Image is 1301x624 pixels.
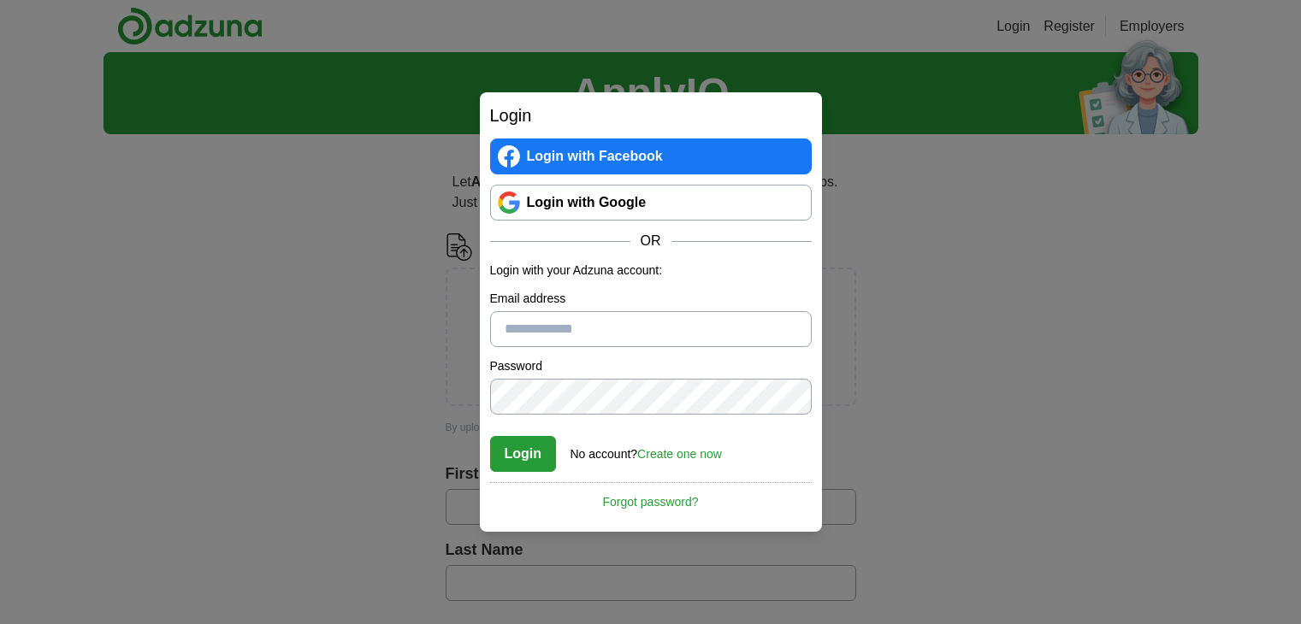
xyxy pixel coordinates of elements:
div: No account? [571,435,722,463]
h2: Login [490,103,812,128]
a: Login with Facebook [490,138,812,174]
label: Password [490,357,812,375]
a: Login with Google [490,185,812,221]
a: Forgot password? [490,482,812,511]
span: OR [630,231,671,251]
a: Create one now [637,447,722,461]
label: Email address [490,290,812,308]
button: Login [490,436,557,472]
p: Login with your Adzuna account: [490,262,812,280]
